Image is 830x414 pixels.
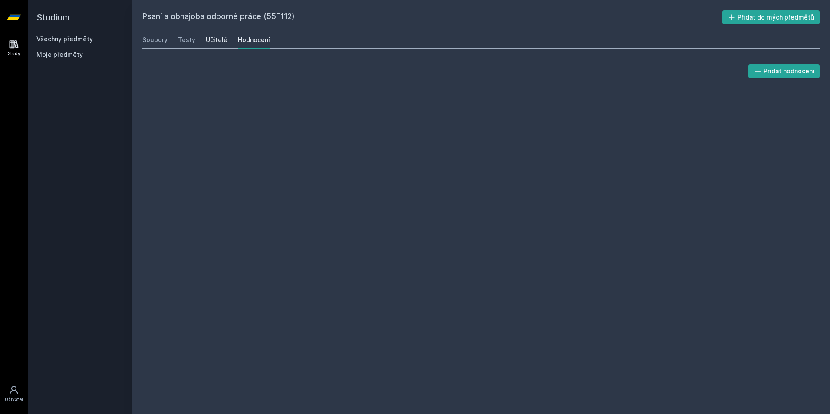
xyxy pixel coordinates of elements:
button: Přidat hodnocení [748,64,820,78]
a: Study [2,35,26,61]
div: Testy [178,36,195,44]
div: Hodnocení [238,36,270,44]
a: Uživatel [2,381,26,407]
div: Study [8,50,20,57]
a: Soubory [142,31,168,49]
a: Hodnocení [238,31,270,49]
a: Učitelé [206,31,227,49]
h2: Psaní a obhajoba odborné práce (55F112) [142,10,722,24]
div: Soubory [142,36,168,44]
button: Přidat do mých předmětů [722,10,820,24]
div: Učitelé [206,36,227,44]
div: Uživatel [5,396,23,403]
a: Testy [178,31,195,49]
a: Všechny předměty [36,35,93,43]
span: Moje předměty [36,50,83,59]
